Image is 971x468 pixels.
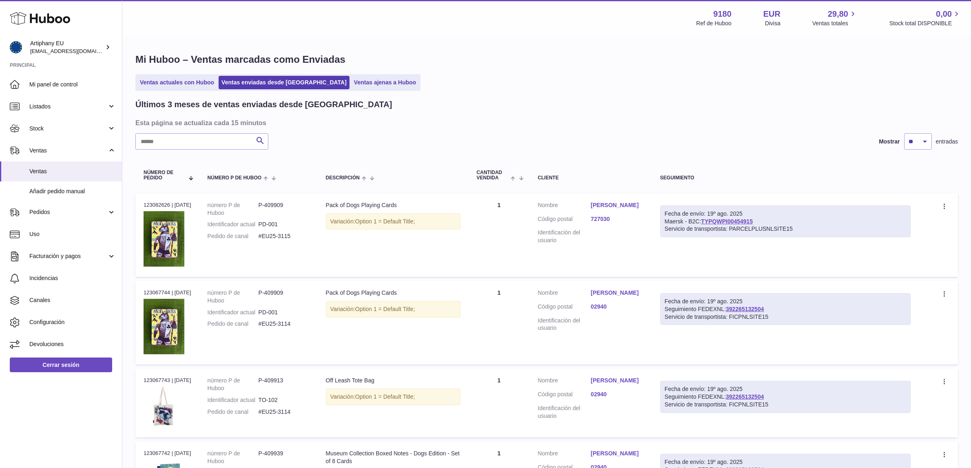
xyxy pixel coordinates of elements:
[326,377,460,384] div: Off Leash Tote Bag
[665,385,906,393] div: Fecha de envío: 19º ago. 2025
[259,408,310,416] dd: #EU25-3114
[326,389,460,405] div: Variación:
[29,318,116,326] span: Configuración
[660,175,911,181] div: Seguimiento
[538,404,591,420] dt: Identificación del usuario
[665,313,906,321] div: Servicio de transportista: FICPNLSITE15
[208,309,259,316] dt: Identificador actual
[660,381,911,413] div: Seguimiento FEDEXNL:
[665,225,906,233] div: Servicio de transportista: PARCELPLUSNLSITE15
[259,320,310,328] dd: #EU25-3114
[538,303,591,313] dt: Código postal
[144,170,184,181] span: Número de pedido
[538,450,591,459] dt: Nombre
[591,215,644,223] a: 727030
[591,289,644,297] a: [PERSON_NAME]
[208,396,259,404] dt: Identificador actual
[259,396,310,404] dd: TO-102
[144,450,191,457] div: 123067742 | [DATE]
[259,232,310,240] dd: #EU25-3115
[889,9,961,27] a: 0,00 Stock total DISPONIBLE
[355,218,415,225] span: Option 1 = Default Title;
[29,103,107,110] span: Listados
[591,201,644,209] a: [PERSON_NAME]
[355,393,415,400] span: Option 1 = Default Title;
[326,289,460,297] div: Pack of Dogs Playing Cards
[29,147,107,155] span: Ventas
[144,211,184,267] img: 91801728293543.jpg
[477,170,509,181] span: Cantidad vendida
[259,309,310,316] dd: PD-001
[10,41,22,53] img: internalAdmin-9180@internal.huboo.com
[29,168,116,175] span: Ventas
[208,175,261,181] span: número P de Huboo
[351,76,419,89] a: Ventas ajenas a Huboo
[29,81,116,88] span: Mi panel de control
[469,193,530,277] td: 1
[144,377,191,384] div: 123067743 | [DATE]
[259,377,310,392] dd: P-409913
[29,296,116,304] span: Canales
[208,232,259,240] dt: Pedido de canal
[29,274,116,282] span: Incidencias
[355,306,415,312] span: Option 1 = Default Title;
[326,201,460,209] div: Pack of Dogs Playing Cards
[30,48,120,54] span: [EMAIL_ADDRESS][DOMAIN_NAME]
[591,391,644,398] a: 02940
[208,221,259,228] dt: Identificador actual
[665,210,906,218] div: Fecha de envío: 19º ago. 2025
[144,289,191,296] div: 123067744 | [DATE]
[591,450,644,457] a: [PERSON_NAME]
[812,20,858,27] span: Ventas totales
[936,9,952,20] span: 0,00
[538,391,591,400] dt: Código postal
[660,205,911,238] div: Maersk - B2C:
[135,118,956,127] h3: Esta página se actualiza cada 15 minutos
[879,138,900,146] label: Mostrar
[29,230,116,238] span: Uso
[326,213,460,230] div: Variación:
[144,201,191,209] div: 123082626 | [DATE]
[219,76,349,89] a: Ventas enviadas desde [GEOGRAPHIC_DATA]
[538,215,591,225] dt: Código postal
[469,281,530,364] td: 1
[259,450,310,465] dd: P-409939
[713,9,732,20] strong: 9180
[259,201,310,217] dd: P-409909
[726,306,764,312] a: 392265132504
[208,377,259,392] dt: número P de Huboo
[591,377,644,384] a: [PERSON_NAME]
[889,20,961,27] span: Stock total DISPONIBLE
[29,340,116,348] span: Devoluciones
[665,458,906,466] div: Fecha de envío: 19º ago. 2025
[538,175,644,181] div: Cliente
[665,298,906,305] div: Fecha de envío: 19º ago. 2025
[469,369,530,437] td: 1
[936,138,958,146] span: entradas
[726,393,764,400] a: 392265132504
[812,9,858,27] a: 29,80 Ventas totales
[208,201,259,217] dt: número P de Huboo
[137,76,217,89] a: Ventas actuales con Huboo
[208,408,259,416] dt: Pedido de canal
[591,303,644,311] a: 02940
[144,299,184,354] img: 91801728293543.jpg
[208,289,259,305] dt: número P de Huboo
[29,208,107,216] span: Pedidos
[135,53,958,66] h1: Mi Huboo – Ventas marcadas como Enviadas
[10,358,112,372] a: Cerrar sesión
[828,9,848,20] span: 29,80
[208,320,259,328] dt: Pedido de canal
[208,450,259,465] dt: número P de Huboo
[29,252,107,260] span: Facturación y pagos
[326,301,460,318] div: Variación:
[660,293,911,325] div: Seguimiento FEDEXNL:
[144,386,184,427] img: Offleashhandle_720x_042ee579-c523-488e-a5e0-6a700ec1b5ae.jpg
[538,229,591,244] dt: Identificación del usuario
[538,201,591,211] dt: Nombre
[29,125,107,132] span: Stock
[30,40,104,55] div: Artiphany EU
[259,289,310,305] dd: P-409909
[538,289,591,299] dt: Nombre
[29,188,116,195] span: Añadir pedido manual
